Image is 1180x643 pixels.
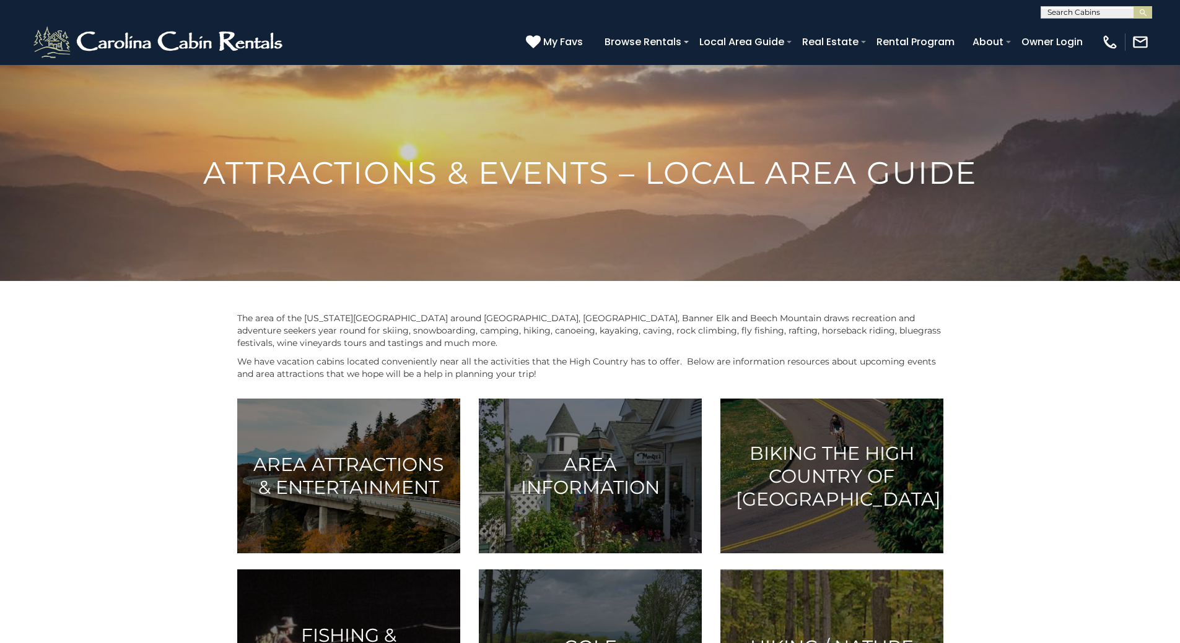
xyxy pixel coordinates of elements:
[796,31,865,53] a: Real Estate
[966,31,1010,53] a: About
[693,31,790,53] a: Local Area Guide
[31,24,288,61] img: White-1-2.png
[237,355,943,380] p: We have vacation cabins located conveniently near all the activities that the High Country has to...
[494,453,686,499] h3: Area Information
[598,31,688,53] a: Browse Rentals
[1132,33,1149,51] img: mail-regular-white.png
[526,34,586,50] a: My Favs
[237,399,460,553] a: Area Attractions & Entertainment
[1101,33,1119,51] img: phone-regular-white.png
[237,312,943,349] p: The area of the [US_STATE][GEOGRAPHIC_DATA] around [GEOGRAPHIC_DATA], [GEOGRAPHIC_DATA], Banner E...
[543,34,583,50] span: My Favs
[253,453,445,499] h3: Area Attractions & Entertainment
[479,399,702,553] a: Area Information
[870,31,961,53] a: Rental Program
[736,442,928,511] h3: Biking the High Country of [GEOGRAPHIC_DATA]
[1015,31,1089,53] a: Owner Login
[720,399,943,553] a: Biking the High Country of [GEOGRAPHIC_DATA]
